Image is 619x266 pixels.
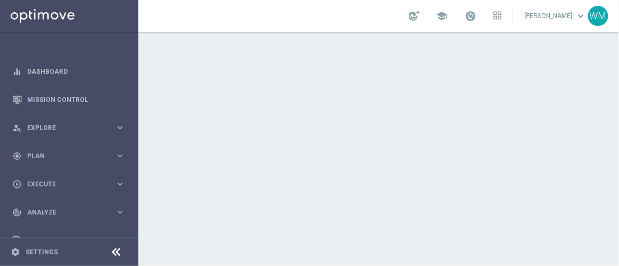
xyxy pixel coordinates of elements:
[12,85,125,114] div: Mission Control
[12,152,126,160] button: gps_fixed Plan keyboard_arrow_right
[524,8,588,24] a: [PERSON_NAME]keyboard_arrow_down
[575,10,587,22] span: keyboard_arrow_down
[12,236,115,245] div: Data Studio
[12,180,126,188] button: play_circle_outline Execute keyboard_arrow_right
[12,236,126,245] button: Data Studio keyboard_arrow_right
[12,123,115,133] div: Explore
[12,208,22,217] i: track_changes
[27,85,125,114] a: Mission Control
[12,124,126,132] button: person_search Explore keyboard_arrow_right
[27,181,115,187] span: Execute
[115,179,125,189] i: keyboard_arrow_right
[27,237,115,244] span: Data Studio
[27,57,125,85] a: Dashboard
[12,96,126,104] button: Mission Control
[12,123,22,133] i: person_search
[26,249,58,255] a: Settings
[27,209,115,216] span: Analyze
[115,123,125,133] i: keyboard_arrow_right
[12,67,126,76] button: equalizer Dashboard
[12,151,115,161] div: Plan
[588,6,608,26] div: WM
[27,153,115,159] span: Plan
[12,57,125,85] div: Dashboard
[12,208,126,217] button: track_changes Analyze keyboard_arrow_right
[12,151,22,161] i: gps_fixed
[12,67,22,76] i: equalizer
[115,207,125,217] i: keyboard_arrow_right
[12,179,22,189] i: play_circle_outline
[115,151,125,161] i: keyboard_arrow_right
[27,125,115,131] span: Explore
[436,10,448,22] span: school
[115,235,125,245] i: keyboard_arrow_right
[12,208,115,217] div: Analyze
[12,179,115,189] div: Execute
[11,247,20,257] i: settings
